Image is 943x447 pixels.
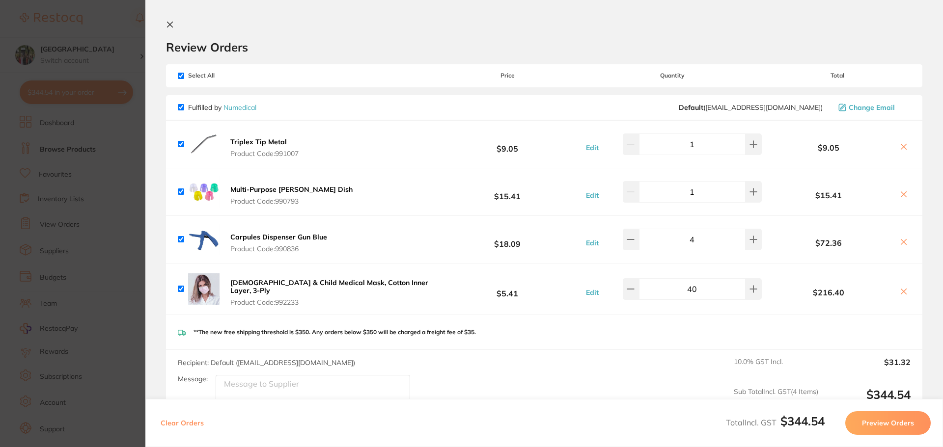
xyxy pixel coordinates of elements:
span: Product Code: 991007 [230,150,299,158]
b: $15.41 [764,191,893,200]
button: Multi-Purpose [PERSON_NAME] Dish Product Code:990793 [227,185,356,206]
button: Edit [583,143,602,152]
img: cDMzbmFreA [188,176,220,208]
span: Product Code: 990836 [230,245,327,253]
button: Preview Orders [845,411,931,435]
button: Clear Orders [158,411,207,435]
p: **The new free shipping threshold is $350. Any orders below $350 will be charged a freight fee of... [194,329,476,336]
h2: Review Orders [166,40,922,54]
label: Message: [178,375,208,383]
img: c2I3aTJsNg [188,129,220,160]
button: [DEMOGRAPHIC_DATA] & Child Medical Mask, Cotton Inner Layer, 3-Ply Product Code:992233 [227,278,434,307]
b: $9.05 [434,135,581,153]
b: $9.05 [764,143,893,152]
img: NG5nbGtzcQ [188,273,220,305]
span: orders@numedical.com.au [679,104,823,111]
span: Product Code: 992233 [230,298,431,306]
span: Total Incl. GST [726,418,825,427]
p: Fulfilled by [188,104,256,111]
button: Change Email [835,103,911,112]
span: Total [764,72,911,79]
span: Recipient: Default ( [EMAIL_ADDRESS][DOMAIN_NAME] ) [178,358,355,367]
b: $72.36 [764,238,893,247]
span: Price [434,72,581,79]
span: Select All [178,72,276,79]
output: $344.54 [826,388,911,415]
b: Triplex Tip Metal [230,137,287,146]
b: [DEMOGRAPHIC_DATA] & Child Medical Mask, Cotton Inner Layer, 3-Ply [230,278,428,295]
b: $5.41 [434,280,581,298]
button: Edit [583,288,602,297]
b: $344.54 [780,414,825,428]
span: Product Code: 990793 [230,197,353,205]
span: 10.0 % GST Incl. [734,358,818,379]
b: $216.40 [764,288,893,297]
b: Default [679,103,703,112]
a: Numedical [223,103,256,112]
button: Edit [583,191,602,200]
b: Carpules Dispenser Gun Blue [230,233,327,241]
img: bndleXpmOA [188,224,220,255]
span: Quantity [581,72,764,79]
button: Carpules Dispenser Gun Blue Product Code:990836 [227,233,330,253]
button: Edit [583,238,602,247]
output: $31.32 [826,358,911,379]
b: $18.09 [434,230,581,248]
span: Change Email [849,104,895,111]
b: $15.41 [434,183,581,201]
b: Multi-Purpose [PERSON_NAME] Dish [230,185,353,194]
span: Sub Total Incl. GST ( 4 Items) [734,388,818,415]
button: Triplex Tip Metal Product Code:991007 [227,137,302,158]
